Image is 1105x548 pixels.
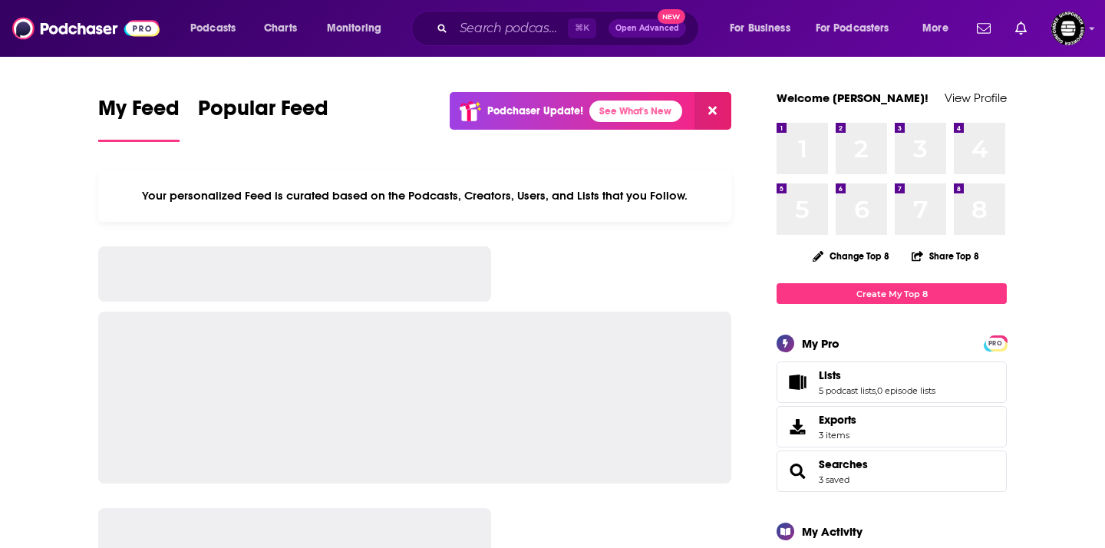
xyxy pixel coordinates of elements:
[819,430,856,441] span: 3 items
[819,457,868,471] a: Searches
[12,14,160,43] img: Podchaser - Follow, Share and Rate Podcasts
[986,338,1004,349] span: PRO
[819,368,841,382] span: Lists
[198,95,328,130] span: Popular Feed
[568,18,596,38] span: ⌘ K
[816,18,889,39] span: For Podcasters
[922,18,948,39] span: More
[1051,12,1085,45] span: Logged in as KarinaSabol
[609,19,686,38] button: Open AdvancedNew
[802,336,839,351] div: My Pro
[777,406,1007,447] a: Exports
[777,451,1007,492] span: Searches
[254,16,306,41] a: Charts
[782,461,813,482] a: Searches
[806,16,912,41] button: open menu
[819,385,876,396] a: 5 podcast lists
[819,474,849,485] a: 3 saved
[819,368,935,382] a: Lists
[1051,12,1085,45] button: Show profile menu
[1051,12,1085,45] img: User Profile
[986,337,1004,348] a: PRO
[819,413,856,427] span: Exports
[777,91,929,105] a: Welcome [PERSON_NAME]!
[487,104,583,117] p: Podchaser Update!
[912,16,968,41] button: open menu
[180,16,256,41] button: open menu
[803,246,899,266] button: Change Top 8
[1009,15,1033,41] a: Show notifications dropdown
[98,170,731,222] div: Your personalized Feed is curated based on the Podcasts, Creators, Users, and Lists that you Follow.
[719,16,810,41] button: open menu
[911,241,980,271] button: Share Top 8
[426,11,714,46] div: Search podcasts, credits, & more...
[190,18,236,39] span: Podcasts
[316,16,401,41] button: open menu
[730,18,790,39] span: For Business
[198,95,328,142] a: Popular Feed
[777,361,1007,403] span: Lists
[615,25,679,32] span: Open Advanced
[264,18,297,39] span: Charts
[777,283,1007,304] a: Create My Top 8
[658,9,685,24] span: New
[802,524,863,539] div: My Activity
[945,91,1007,105] a: View Profile
[98,95,180,130] span: My Feed
[876,385,877,396] span: ,
[782,371,813,393] a: Lists
[454,16,568,41] input: Search podcasts, credits, & more...
[877,385,935,396] a: 0 episode lists
[327,18,381,39] span: Monitoring
[971,15,997,41] a: Show notifications dropdown
[782,416,813,437] span: Exports
[589,101,682,122] a: See What's New
[98,95,180,142] a: My Feed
